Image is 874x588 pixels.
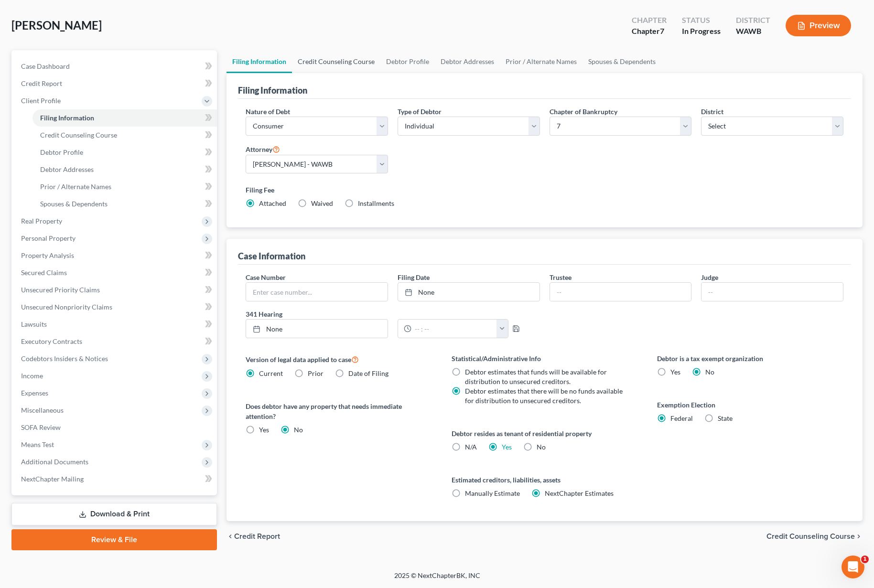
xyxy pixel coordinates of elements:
[246,107,290,117] label: Nature of Debt
[227,533,280,540] button: chevron_left Credit Report
[861,556,869,563] span: 1
[13,316,217,333] a: Lawsuits
[21,458,88,466] span: Additional Documents
[259,426,269,434] span: Yes
[842,556,864,578] iframe: Intercom live chat
[583,50,661,73] a: Spouses & Dependents
[246,185,843,195] label: Filing Fee
[398,107,442,117] label: Type of Debtor
[40,182,111,191] span: Prior / Alternate Names
[13,281,217,299] a: Unsecured Priority Claims
[545,489,614,497] span: NextChapter Estimates
[21,475,84,483] span: NextChapter Mailing
[246,401,432,421] label: Does debtor have any property that needs immediate attention?
[550,107,617,117] label: Chapter of Bankruptcy
[21,337,82,345] span: Executory Contracts
[682,15,721,26] div: Status
[465,489,520,497] span: Manually Estimate
[238,250,305,262] div: Case Information
[701,283,843,301] input: --
[701,107,723,117] label: District
[246,272,286,282] label: Case Number
[657,400,843,410] label: Exemption Election
[21,234,76,242] span: Personal Property
[21,440,54,449] span: Means Test
[632,15,667,26] div: Chapter
[657,353,843,363] label: Debtor is a tax exempt organization
[550,272,572,282] label: Trustee
[246,353,432,365] label: Version of legal data applied to case
[11,529,217,550] a: Review & File
[13,419,217,436] a: SOFA Review
[550,283,691,301] input: --
[411,320,497,338] input: -- : --
[13,470,217,488] a: NextChapter Mailing
[348,369,388,377] span: Date of Filing
[465,443,477,451] span: N/A
[766,533,855,540] span: Credit Counseling Course
[502,443,512,451] a: Yes
[500,50,583,73] a: Prior / Alternate Names
[855,533,863,540] i: chevron_right
[21,251,74,259] span: Property Analysis
[21,268,67,277] span: Secured Claims
[311,199,333,207] span: Waived
[259,369,283,377] span: Current
[32,178,217,195] a: Prior / Alternate Names
[21,389,48,397] span: Expenses
[32,144,217,161] a: Debtor Profile
[705,368,714,376] span: No
[736,26,770,37] div: WAWB
[465,387,623,405] span: Debtor estimates that there will be no funds available for distribution to unsecured creditors.
[398,272,430,282] label: Filing Date
[21,406,64,414] span: Miscellaneous
[380,50,435,73] a: Debtor Profile
[452,428,638,438] label: Debtor resides as tenant of residential property
[32,161,217,178] a: Debtor Addresses
[21,354,108,363] span: Codebtors Insiders & Notices
[11,18,102,32] span: [PERSON_NAME]
[21,423,61,431] span: SOFA Review
[21,217,62,225] span: Real Property
[13,58,217,75] a: Case Dashboard
[227,50,292,73] a: Filing Information
[660,26,664,35] span: 7
[21,303,112,311] span: Unsecured Nonpriority Claims
[13,333,217,350] a: Executory Contracts
[238,85,307,96] div: Filing Information
[766,533,863,540] button: Credit Counseling Course chevron_right
[13,247,217,264] a: Property Analysis
[718,414,733,422] span: State
[670,414,693,422] span: Federal
[21,62,70,70] span: Case Dashboard
[32,195,217,213] a: Spouses & Dependents
[632,26,667,37] div: Chapter
[21,372,43,380] span: Income
[736,15,770,26] div: District
[358,199,394,207] span: Installments
[259,199,286,207] span: Attached
[701,272,718,282] label: Judge
[246,143,280,155] label: Attorney
[21,286,100,294] span: Unsecured Priority Claims
[435,50,500,73] a: Debtor Addresses
[465,368,607,385] span: Debtor estimates that funds will be available for distribution to unsecured creditors.
[40,148,83,156] span: Debtor Profile
[40,200,108,208] span: Spouses & Dependents
[398,283,540,301] a: None
[241,309,544,319] label: 341 Hearing
[452,353,638,363] label: Statistical/Administrative Info
[234,533,280,540] span: Credit Report
[294,426,303,434] span: No
[246,320,388,338] a: None
[246,283,388,301] input: Enter case number...
[21,320,47,328] span: Lawsuits
[670,368,680,376] span: Yes
[13,75,217,92] a: Credit Report
[292,50,380,73] a: Credit Counseling Course
[11,503,217,525] a: Download & Print
[21,79,62,87] span: Credit Report
[40,114,94,122] span: Filing Information
[32,109,217,127] a: Filing Information
[165,571,710,588] div: 2025 © NextChapterBK, INC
